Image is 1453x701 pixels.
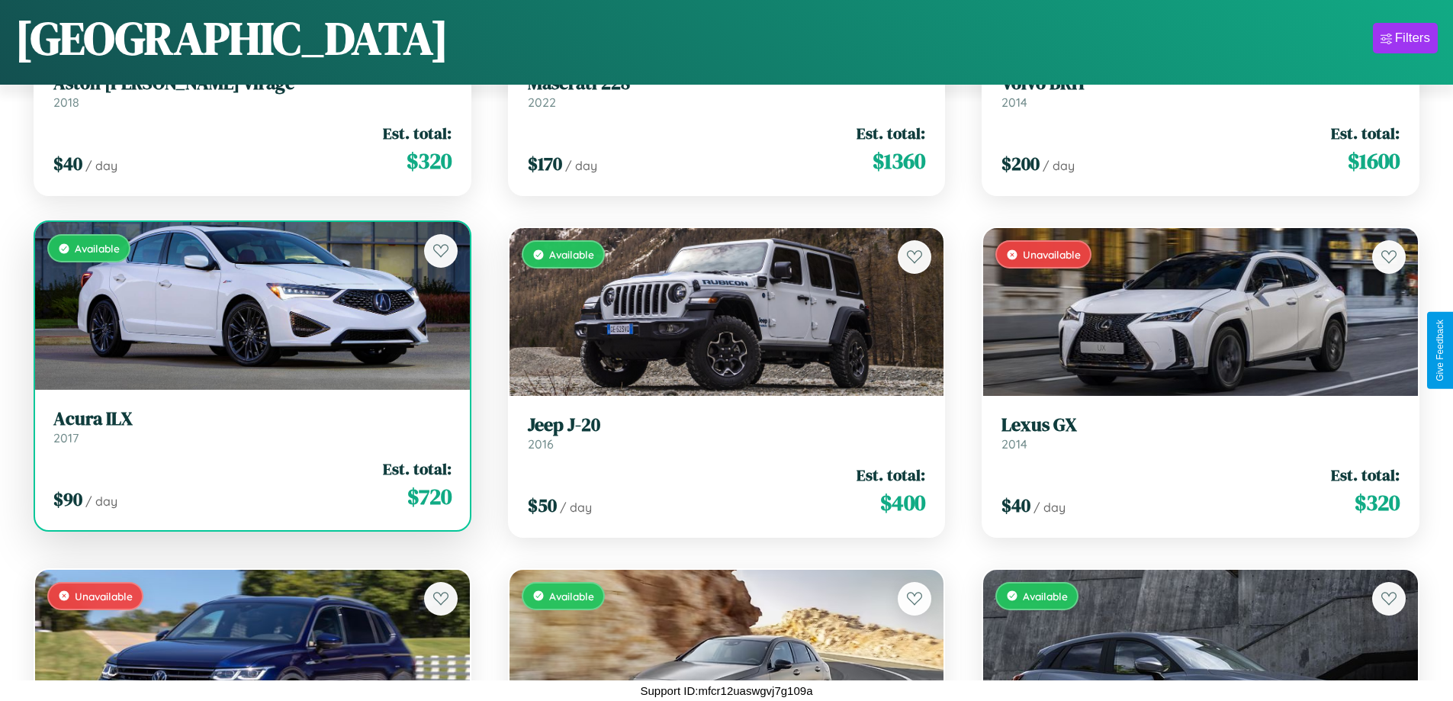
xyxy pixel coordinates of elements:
[528,436,554,452] span: 2016
[1023,248,1081,261] span: Unavailable
[383,122,452,144] span: Est. total:
[1355,487,1400,518] span: $ 320
[53,408,452,445] a: Acura ILX2017
[873,146,925,176] span: $ 1360
[1331,122,1400,144] span: Est. total:
[53,151,82,176] span: $ 40
[53,95,79,110] span: 2018
[560,500,592,515] span: / day
[1001,151,1040,176] span: $ 200
[1043,158,1075,173] span: / day
[383,458,452,480] span: Est. total:
[528,414,926,436] h3: Jeep J-20
[1033,500,1066,515] span: / day
[549,248,594,261] span: Available
[1331,464,1400,486] span: Est. total:
[1001,414,1400,436] h3: Lexus GX
[1023,590,1068,603] span: Available
[53,408,452,430] h3: Acura ILX
[1001,414,1400,452] a: Lexus GX2014
[1001,436,1027,452] span: 2014
[1001,95,1027,110] span: 2014
[85,158,117,173] span: / day
[857,464,925,486] span: Est. total:
[549,590,594,603] span: Available
[1348,146,1400,176] span: $ 1600
[53,430,79,445] span: 2017
[528,493,557,518] span: $ 50
[1373,23,1438,53] button: Filters
[528,151,562,176] span: $ 170
[75,590,133,603] span: Unavailable
[407,481,452,512] span: $ 720
[857,122,925,144] span: Est. total:
[528,414,926,452] a: Jeep J-202016
[528,72,926,110] a: Maserati 2282022
[1395,31,1430,46] div: Filters
[75,242,120,255] span: Available
[407,146,452,176] span: $ 320
[565,158,597,173] span: / day
[641,680,813,701] p: Support ID: mfcr12uaswgvj7g109a
[1435,320,1445,381] div: Give Feedback
[1001,493,1030,518] span: $ 40
[1001,72,1400,110] a: Volvo BRH2014
[53,487,82,512] span: $ 90
[53,72,452,95] h3: Aston [PERSON_NAME] Virage
[53,72,452,110] a: Aston [PERSON_NAME] Virage2018
[85,494,117,509] span: / day
[528,95,556,110] span: 2022
[15,7,448,69] h1: [GEOGRAPHIC_DATA]
[880,487,925,518] span: $ 400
